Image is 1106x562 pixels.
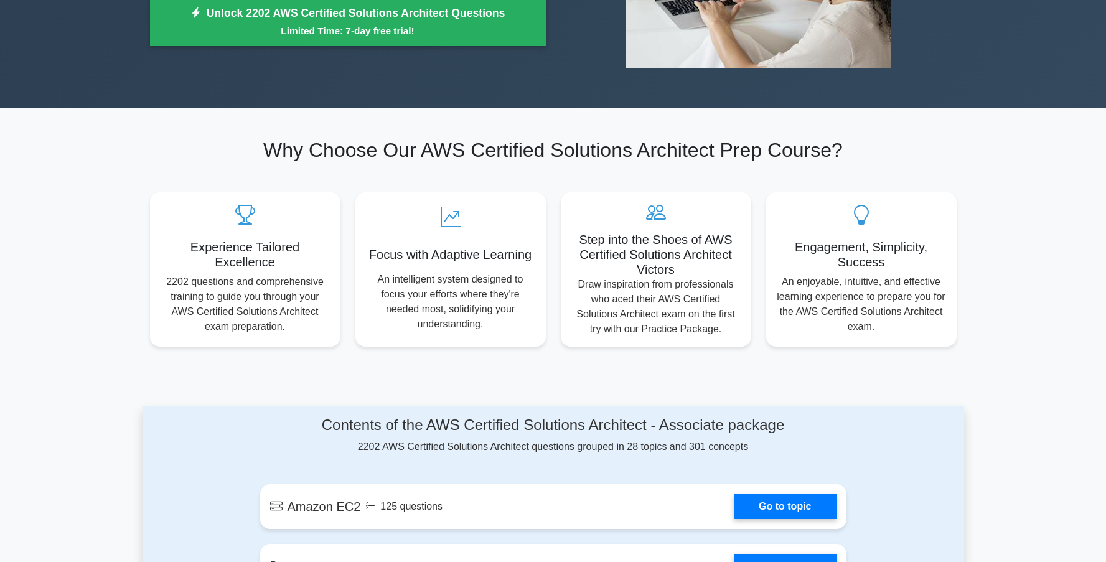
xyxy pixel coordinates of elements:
small: Limited Time: 7-day free trial! [166,24,530,38]
p: 2202 questions and comprehensive training to guide you through your AWS Certified Solutions Archi... [160,274,330,334]
div: 2202 AWS Certified Solutions Architect questions grouped in 28 topics and 301 concepts [260,416,846,454]
h5: Engagement, Simplicity, Success [776,240,947,269]
h5: Step into the Shoes of AWS Certified Solutions Architect Victors [571,232,741,277]
h5: Experience Tailored Excellence [160,240,330,269]
p: Draw inspiration from professionals who aced their AWS Certified Solutions Architect exam on the ... [571,277,741,337]
p: An intelligent system designed to focus your efforts where they're needed most, solidifying your ... [365,272,536,332]
a: Go to topic [734,494,836,519]
h5: Focus with Adaptive Learning [365,247,536,262]
h4: Contents of the AWS Certified Solutions Architect - Associate package [260,416,846,434]
p: An enjoyable, intuitive, and effective learning experience to prepare you for the AWS Certified S... [776,274,947,334]
h2: Why Choose Our AWS Certified Solutions Architect Prep Course? [150,138,957,162]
